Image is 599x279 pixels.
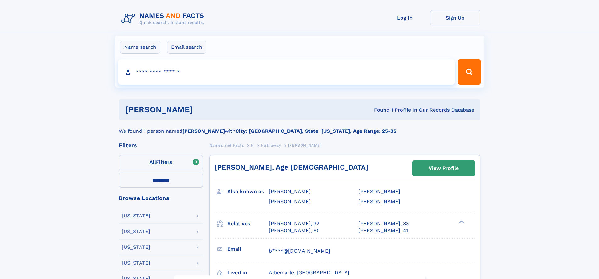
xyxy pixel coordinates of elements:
span: Hathaway [261,143,281,148]
a: [PERSON_NAME], 41 [358,227,408,234]
span: [PERSON_NAME] [269,198,311,204]
label: Name search [120,41,160,54]
label: Email search [167,41,206,54]
input: search input [118,59,455,85]
a: [PERSON_NAME], 33 [358,220,409,227]
a: View Profile [413,161,475,176]
div: Filters [119,142,203,148]
span: Albemarle, [GEOGRAPHIC_DATA] [269,270,349,276]
h3: Also known as [227,186,269,197]
div: [US_STATE] [122,245,150,250]
span: [PERSON_NAME] [358,188,400,194]
div: Found 1 Profile In Our Records Database [283,107,474,114]
a: [PERSON_NAME], 32 [269,220,319,227]
span: [PERSON_NAME] [358,198,400,204]
a: [PERSON_NAME], 60 [269,227,320,234]
a: Names and Facts [209,141,244,149]
div: [US_STATE] [122,213,150,218]
a: [PERSON_NAME], Age [DEMOGRAPHIC_DATA] [215,163,368,171]
span: H [251,143,254,148]
a: Hathaway [261,141,281,149]
div: [US_STATE] [122,260,150,265]
span: [PERSON_NAME] [288,143,322,148]
span: [PERSON_NAME] [269,188,311,194]
h3: Relatives [227,218,269,229]
h3: Email [227,244,269,254]
button: Search Button [458,59,481,85]
div: [US_STATE] [122,229,150,234]
b: City: [GEOGRAPHIC_DATA], State: [US_STATE], Age Range: 25-35 [236,128,396,134]
h3: Lived in [227,267,269,278]
b: [PERSON_NAME] [182,128,225,134]
div: ❯ [457,220,465,224]
label: Filters [119,155,203,170]
span: All [149,159,156,165]
div: Browse Locations [119,195,203,201]
h1: [PERSON_NAME] [125,106,284,114]
a: Log In [380,10,430,25]
img: Logo Names and Facts [119,10,209,27]
a: H [251,141,254,149]
a: Sign Up [430,10,480,25]
div: We found 1 person named with . [119,120,480,135]
div: View Profile [429,161,459,176]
